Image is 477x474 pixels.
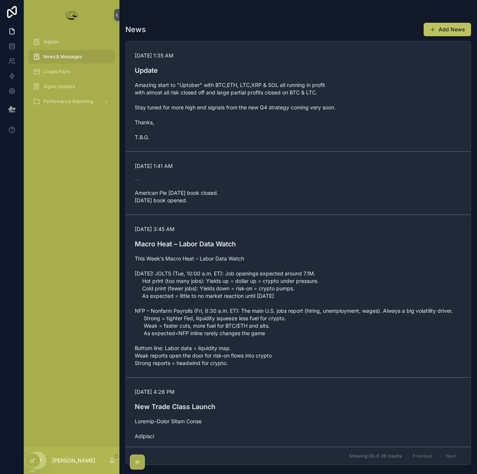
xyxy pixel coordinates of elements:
[24,30,119,118] div: scrollable content
[135,255,462,367] span: This Week’s Macro Heat – Labor Data Watch [DATE]! JOLTS (Tue, 10:00 a.m. ET): Job openings expect...
[43,69,70,75] span: Crypto Pairs
[43,84,75,90] span: Signal Updates
[43,54,82,60] span: News & Messages
[424,23,471,36] button: Add News
[349,453,402,459] span: Showing 28 of 28 results
[64,9,79,21] img: App logo
[135,176,139,183] span: --
[43,39,59,45] span: Signals
[135,81,462,141] span: Amazing start to "Uptober" with BTC,ETH, LTC,XRP & SOL all running in profit with almost all risk...
[125,24,146,35] h1: News
[28,35,115,49] a: Signals
[28,95,115,108] a: Performance Reporting
[43,99,93,105] span: Performance Reporting
[135,52,462,59] span: [DATE] 1:35 AM
[135,225,462,233] span: [DATE] 3:45 AM
[52,457,95,464] p: [PERSON_NAME]
[28,50,115,63] a: News & Messages
[135,388,462,396] span: [DATE] 4:26 PM
[28,65,115,78] a: Crypto Pairs
[126,152,471,215] a: [DATE] 1:41 AM--American Pie [DATE] book closed. [DATE] book opened.
[135,239,462,249] h4: Macro Heat – Labor Data Watch
[28,80,115,93] a: Signal Updates
[135,162,462,170] span: [DATE] 1:41 AM
[135,65,462,75] h4: Update
[135,189,462,204] span: American Pie [DATE] book closed. [DATE] book opened.
[126,41,471,152] a: [DATE] 1:35 AMUpdateAmazing start to "Uptober" with BTC,ETH, LTC,XRP & SOL all running in profit ...
[126,215,471,377] a: [DATE] 3:45 AMMacro Heat – Labor Data WatchThis Week’s Macro Heat – Labor Data Watch [DATE]! JOLT...
[135,402,462,412] h4: New Trade Class Launch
